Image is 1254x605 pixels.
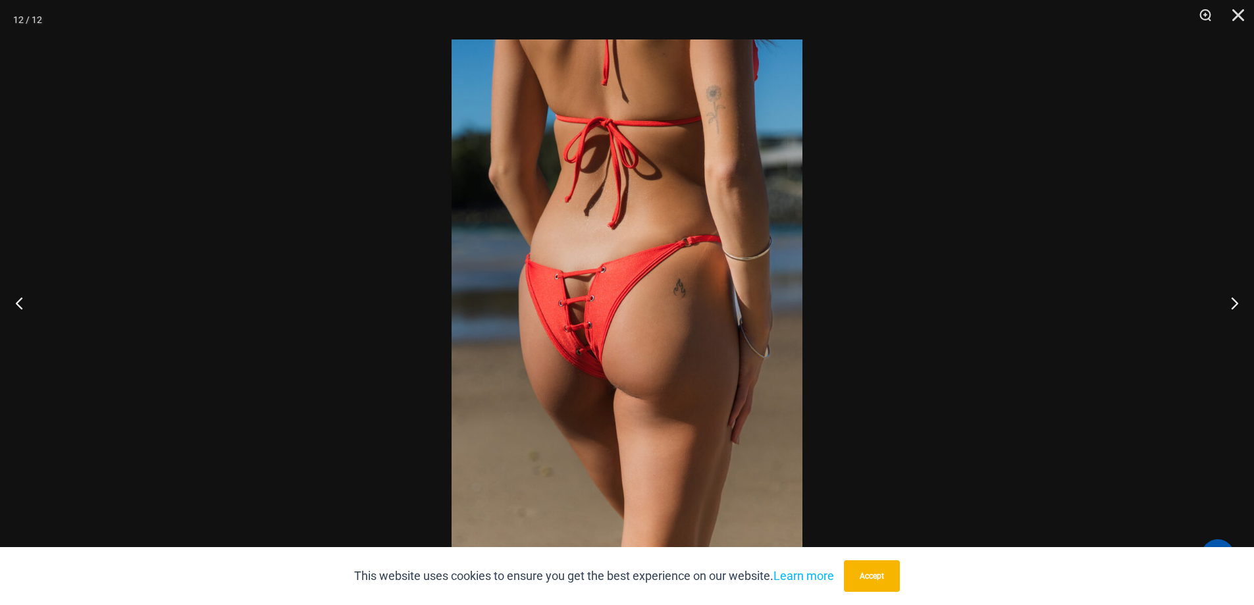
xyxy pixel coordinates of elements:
[354,566,834,586] p: This website uses cookies to ensure you get the best experience on our website.
[13,10,42,30] div: 12 / 12
[452,39,802,566] img: Link Tangello 2031 Cheeky 02
[773,569,834,583] a: Learn more
[844,560,900,592] button: Accept
[1205,270,1254,336] button: Next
